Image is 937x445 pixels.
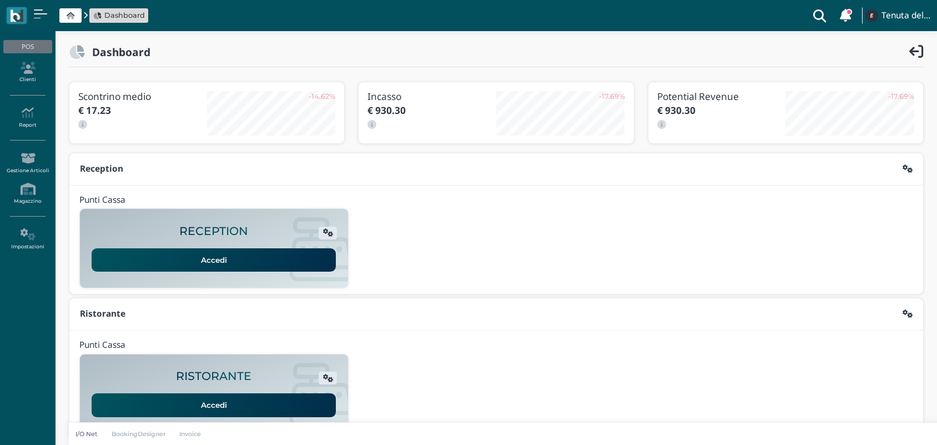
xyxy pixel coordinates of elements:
b: € 17.23 [78,104,111,117]
h4: Punti Cassa [79,341,125,350]
h2: RISTORANTE [176,370,251,383]
h4: Tenuta del Barco [881,11,930,21]
a: Accedi [92,393,336,417]
h3: Incasso [367,91,496,102]
a: Magazzino [3,178,52,209]
h3: Potential Revenue [657,91,786,102]
a: Dashboard [93,10,145,21]
p: I/O Net [75,429,98,438]
h4: Punti Cassa [79,196,125,205]
a: Clienti [3,57,52,88]
div: POS [3,40,52,53]
a: Report [3,102,52,133]
img: ... [865,9,878,22]
a: BookingDesigner [104,429,173,438]
a: ... Tenuta del Barco [864,2,930,29]
a: Invoice [173,429,209,438]
b: Reception [80,163,123,174]
b: € 930.30 [367,104,406,117]
b: € 930.30 [657,104,696,117]
h2: RECEPTION [179,225,248,238]
a: Impostazioni [3,224,52,254]
b: Ristorante [80,308,125,319]
span: Dashboard [104,10,145,21]
img: logo [10,9,23,22]
a: Gestione Articoli [3,148,52,178]
h2: Dashboard [85,46,150,58]
h3: Scontrino medio [78,91,207,102]
a: Accedi [92,248,336,272]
